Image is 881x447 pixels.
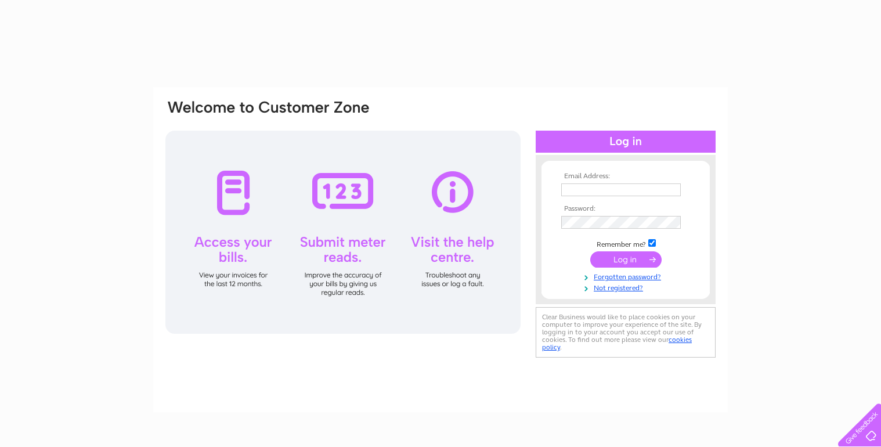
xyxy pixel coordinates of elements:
th: Password: [558,205,693,213]
td: Remember me? [558,237,693,249]
div: Clear Business would like to place cookies on your computer to improve your experience of the sit... [536,307,716,358]
a: Not registered? [561,282,693,293]
a: cookies policy [542,336,692,351]
a: Forgotten password? [561,271,693,282]
th: Email Address: [558,172,693,181]
input: Submit [590,251,662,268]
